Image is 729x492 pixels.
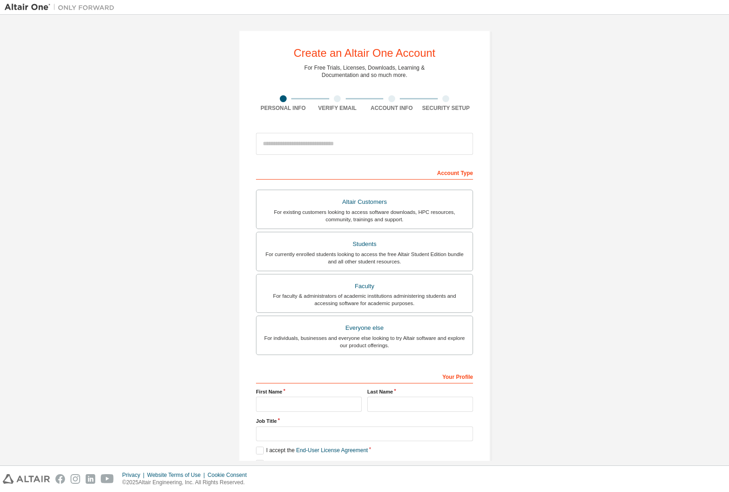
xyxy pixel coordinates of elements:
[101,474,114,484] img: youtube.svg
[419,104,473,112] div: Security Setup
[262,292,467,307] div: For faculty & administrators of academic institutions administering students and accessing softwa...
[256,460,388,468] label: I would like to receive marketing emails from Altair
[262,238,467,251] div: Students
[262,251,467,265] div: For currently enrolled students looking to access the free Altair Student Edition bundle and all ...
[122,471,147,479] div: Privacy
[147,471,207,479] div: Website Terms of Use
[262,280,467,293] div: Faculty
[296,447,368,454] a: End-User License Agreement
[262,208,467,223] div: For existing customers looking to access software downloads, HPC resources, community, trainings ...
[256,388,362,395] label: First Name
[305,64,425,79] div: For Free Trials, Licenses, Downloads, Learning & Documentation and so much more.
[310,104,365,112] div: Verify Email
[262,334,467,349] div: For individuals, businesses and everyone else looking to try Altair software and explore our prod...
[262,322,467,334] div: Everyone else
[262,196,467,208] div: Altair Customers
[256,447,368,454] label: I accept the
[122,479,252,487] p: © 2025 Altair Engineering, Inc. All Rights Reserved.
[86,474,95,484] img: linkedin.svg
[294,48,435,59] div: Create an Altair One Account
[256,369,473,383] div: Your Profile
[256,104,310,112] div: Personal Info
[5,3,119,12] img: Altair One
[71,474,80,484] img: instagram.svg
[256,417,473,425] label: Job Title
[367,388,473,395] label: Last Name
[256,165,473,180] div: Account Type
[207,471,252,479] div: Cookie Consent
[364,104,419,112] div: Account Info
[3,474,50,484] img: altair_logo.svg
[55,474,65,484] img: facebook.svg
